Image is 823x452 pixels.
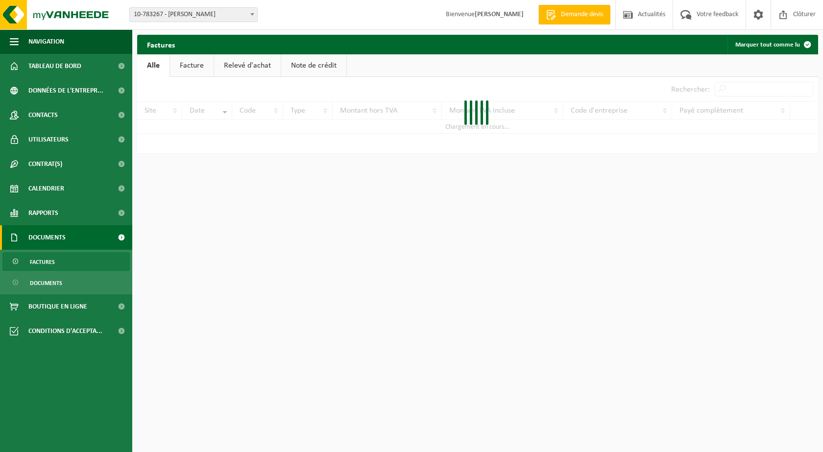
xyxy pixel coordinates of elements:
[130,8,257,22] span: 10-783267 - LUCHET ADRIEN - SERAING
[28,103,58,127] span: Contacts
[170,54,214,77] a: Facture
[28,152,62,176] span: Contrat(s)
[727,35,817,54] button: Marquer tout comme lu
[28,176,64,201] span: Calendrier
[28,54,81,78] span: Tableau de bord
[129,7,258,22] span: 10-783267 - LUCHET ADRIEN - SERAING
[538,5,610,24] a: Demande devis
[137,35,185,54] h2: Factures
[558,10,605,20] span: Demande devis
[28,127,69,152] span: Utilisateurs
[28,225,66,250] span: Documents
[2,252,130,271] a: Factures
[30,253,55,271] span: Factures
[28,319,102,343] span: Conditions d'accepta...
[475,11,524,18] strong: [PERSON_NAME]
[30,274,62,292] span: Documents
[28,29,64,54] span: Navigation
[214,54,281,77] a: Relevé d'achat
[2,273,130,292] a: Documents
[28,78,103,103] span: Données de l'entrepr...
[137,54,169,77] a: Alle
[28,201,58,225] span: Rapports
[28,294,87,319] span: Boutique en ligne
[281,54,346,77] a: Note de crédit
